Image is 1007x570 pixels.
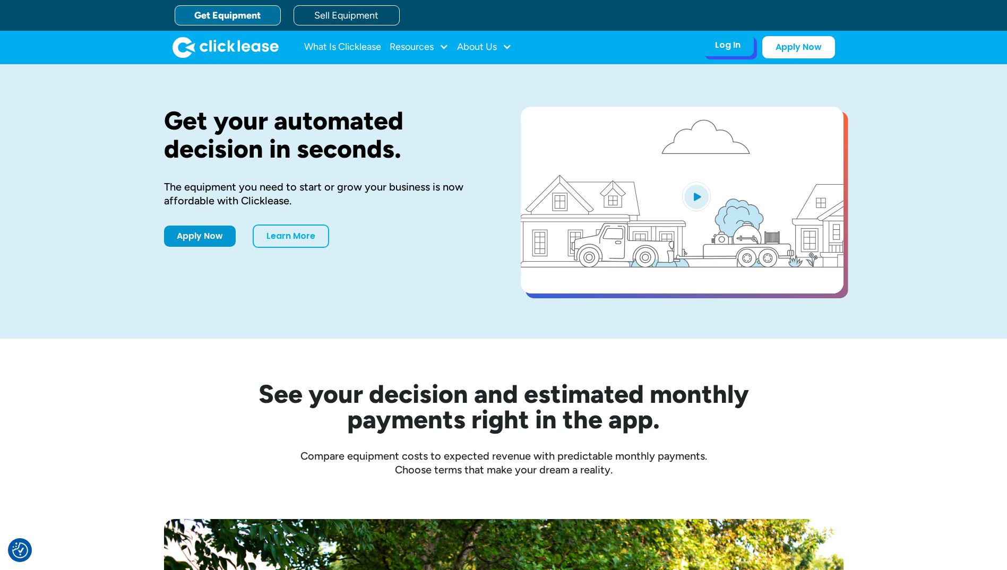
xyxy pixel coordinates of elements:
img: Revisit consent button [12,542,28,558]
div: The equipment you need to start or grow your business is now affordable with Clicklease. [164,180,487,208]
a: Apply Now [762,36,835,58]
div: Resources [390,37,449,58]
img: Blue play button logo on a light blue circular background [682,182,711,211]
h2: See your decision and estimated monthly payments right in the app. [206,381,801,432]
a: home [173,37,279,58]
a: What Is Clicklease [304,37,381,58]
div: Log In [715,40,741,50]
button: Consent Preferences [12,542,28,558]
h1: Get your automated decision in seconds. [164,107,487,163]
a: open lightbox [521,107,844,293]
img: Clicklease logo [173,37,279,58]
a: Learn More [253,224,329,248]
a: Get Equipment [175,5,281,25]
div: About Us [457,37,512,58]
a: Sell Equipment [294,5,400,25]
div: Compare equipment costs to expected revenue with predictable monthly payments. Choose terms that ... [164,449,844,477]
a: Apply Now [164,226,236,247]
